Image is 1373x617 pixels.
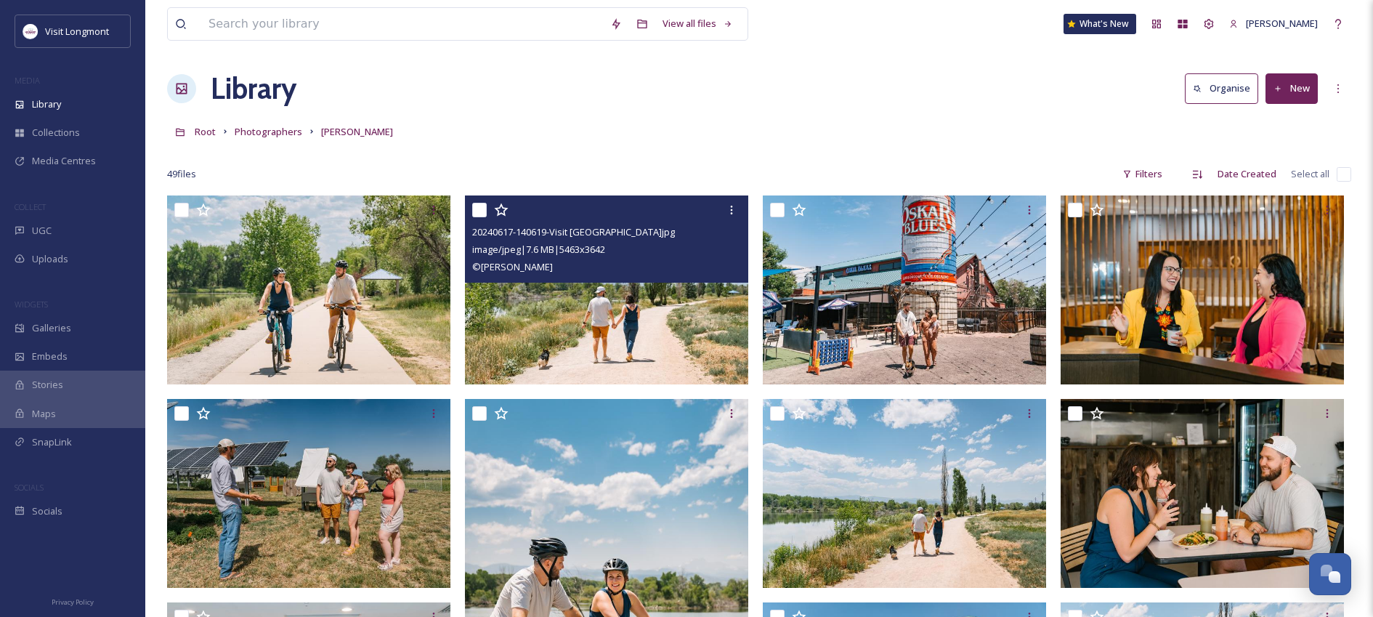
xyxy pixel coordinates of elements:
[32,252,68,266] span: Uploads
[32,435,72,449] span: SnapLink
[1246,17,1318,30] span: [PERSON_NAME]
[32,504,62,518] span: Socials
[1265,73,1318,103] button: New
[321,125,393,138] span: [PERSON_NAME]
[201,8,603,40] input: Search your library
[472,260,553,273] span: © [PERSON_NAME]
[45,25,109,38] span: Visit Longmont
[1115,160,1170,188] div: Filters
[195,125,216,138] span: Root
[1061,399,1344,588] img: 20240617-145529-Visit Longmont.jpg
[52,592,94,610] a: Privacy Policy
[1064,14,1136,34] a: What's New
[763,399,1046,588] img: 20240617-140618-Visit Longmont.jpg
[211,67,296,110] a: Library
[52,597,94,607] span: Privacy Policy
[23,24,38,39] img: longmont.jpg
[32,154,96,168] span: Media Centres
[235,123,302,140] a: Photographers
[1185,73,1258,103] button: Organise
[15,482,44,493] span: SOCIALS
[32,378,63,392] span: Stories
[32,97,61,111] span: Library
[32,321,71,335] span: Galleries
[15,75,40,86] span: MEDIA
[655,9,740,38] a: View all files
[1291,167,1329,181] span: Select all
[1210,160,1284,188] div: Date Created
[167,167,196,181] span: 49 file s
[1309,553,1351,595] button: Open Chat
[321,123,393,140] a: [PERSON_NAME]
[32,126,80,140] span: Collections
[472,243,605,256] span: image/jpeg | 7.6 MB | 5463 x 3642
[1185,73,1265,103] a: Organise
[1222,9,1325,38] a: [PERSON_NAME]
[465,195,748,384] img: 20240617-140619-Visit Longmont.jpg
[1061,195,1344,384] img: 20240617-102453-Visit Longmont.jpg
[195,123,216,140] a: Root
[167,195,450,384] img: 20240617-142119-Visit Longmont-2 2.jpg
[763,195,1046,384] img: 20240617-130559-Visit Longmont.jpg
[167,399,450,588] img: 20240617-152817-Visit Longmont.jpg
[472,225,675,238] span: 20240617-140619-Visit [GEOGRAPHIC_DATA]jpg
[15,299,48,310] span: WIDGETS
[15,201,46,212] span: COLLECT
[32,224,52,238] span: UGC
[32,407,56,421] span: Maps
[32,350,68,363] span: Embeds
[235,125,302,138] span: Photographers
